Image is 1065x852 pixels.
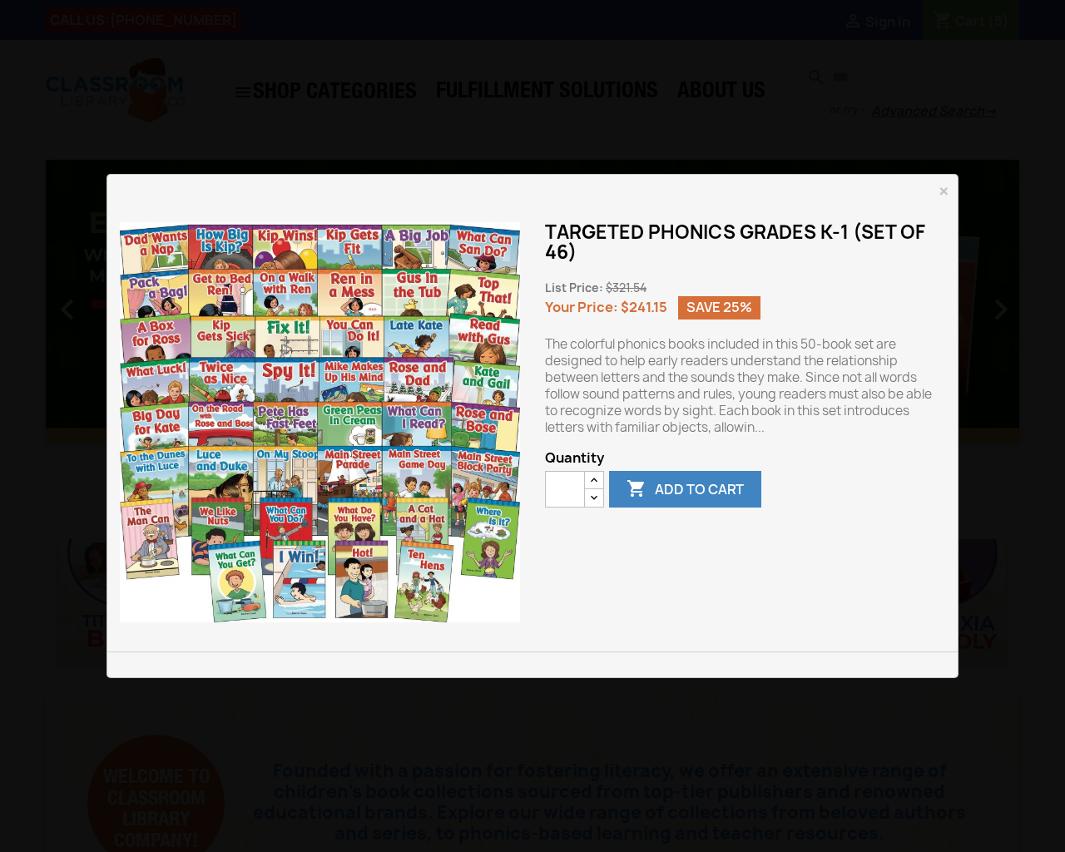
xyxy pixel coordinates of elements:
[606,280,646,295] span: $321.54
[627,480,646,500] i: 
[939,181,949,201] button: Close
[545,222,945,262] h1: Targeted Phonics Grades K-1 (Set of 46)
[545,471,585,508] input: Quantity
[609,471,761,508] button: Add to cart
[545,449,945,466] span: Quantity
[545,280,603,295] span: List Price:
[545,336,945,436] p: The colorful phonics books included in this 50-book set are designed to help early readers unders...
[621,298,667,316] span: $241.15
[678,296,760,319] span: Save 25%
[939,177,949,206] span: ×
[545,298,618,316] span: Your Price:
[120,222,520,622] img: Targeted Phonics Grades K-1 (Set of 46)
